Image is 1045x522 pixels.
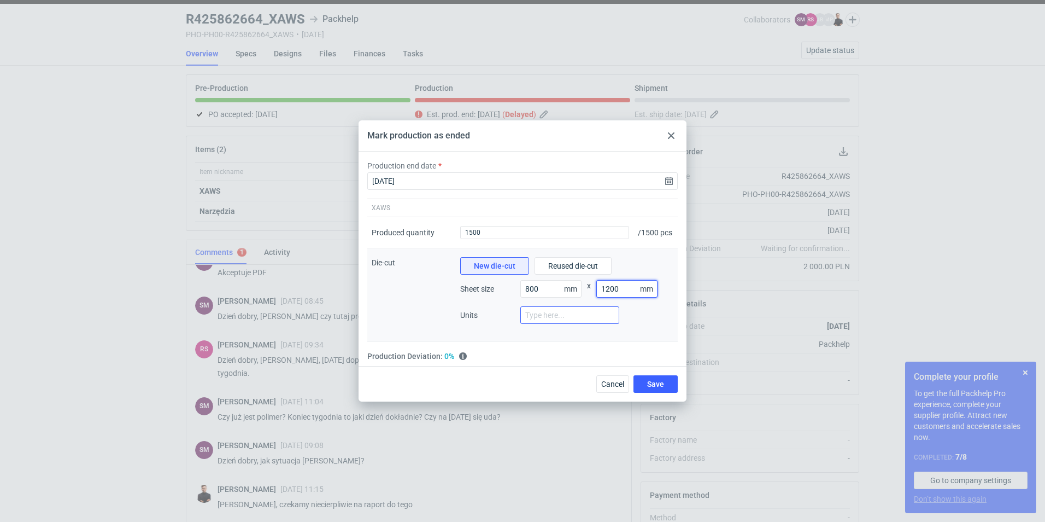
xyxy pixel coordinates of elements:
[367,351,678,362] div: Production Deviation:
[460,257,529,275] button: New die-cut
[601,380,624,388] span: Cancel
[520,280,582,298] input: Type here...
[596,280,657,298] input: Type here...
[633,375,678,393] button: Save
[587,280,591,306] span: x
[647,380,664,388] span: Save
[520,306,619,324] input: Type here...
[640,285,657,293] p: mm
[367,248,456,342] div: Die-cut
[460,283,515,294] span: Sheet size
[372,227,435,238] div: Produced quantity
[548,262,598,270] span: Reused die-cut
[460,310,515,321] span: Units
[372,204,390,212] span: XAWS
[474,262,515,270] span: New die-cut
[596,375,629,393] button: Cancel
[367,130,470,142] div: Mark production as ended
[633,217,678,248] div: / 1500 pcs
[564,285,582,293] p: mm
[367,160,436,171] label: Production end date
[535,257,612,275] button: Reused die-cut
[444,351,454,362] span: Excellent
